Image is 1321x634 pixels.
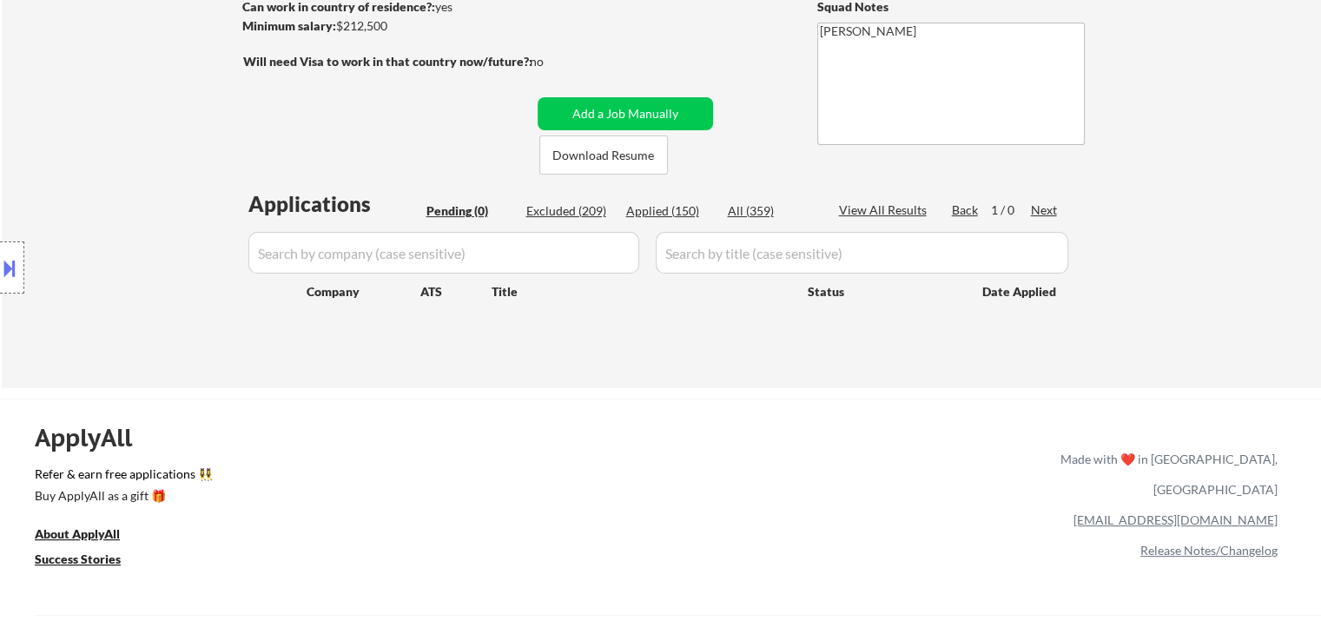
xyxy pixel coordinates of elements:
div: Back [952,201,980,219]
div: Pending (0) [426,202,513,220]
div: ATS [420,283,492,300]
a: Buy ApplyAll as a gift 🎁 [35,486,208,508]
strong: Will need Visa to work in that country now/future?: [243,54,532,69]
button: Add a Job Manually [538,97,713,130]
div: Excluded (209) [526,202,613,220]
a: Success Stories [35,550,144,571]
a: Release Notes/Changelog [1140,543,1278,558]
div: ApplyAll [35,423,152,452]
div: $212,500 [242,17,532,35]
u: Success Stories [35,551,121,566]
div: Next [1031,201,1059,219]
div: Applications [248,194,420,215]
strong: Minimum salary: [242,18,336,33]
u: About ApplyAll [35,526,120,541]
input: Search by company (case sensitive) [248,232,639,274]
a: Refer & earn free applications 👯‍♀️ [35,468,697,486]
a: About ApplyAll [35,525,144,546]
div: 1 / 0 [991,201,1031,219]
div: Status [808,275,957,307]
div: no [530,53,579,70]
div: Date Applied [982,283,1059,300]
div: View All Results [839,201,932,219]
div: All (359) [728,202,815,220]
div: Company [307,283,420,300]
div: Applied (150) [626,202,713,220]
button: Download Resume [539,135,668,175]
div: Buy ApplyAll as a gift 🎁 [35,490,208,502]
input: Search by title (case sensitive) [656,232,1068,274]
div: Title [492,283,791,300]
div: Made with ❤️ in [GEOGRAPHIC_DATA], [GEOGRAPHIC_DATA] [1053,444,1278,505]
a: [EMAIL_ADDRESS][DOMAIN_NAME] [1073,512,1278,527]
